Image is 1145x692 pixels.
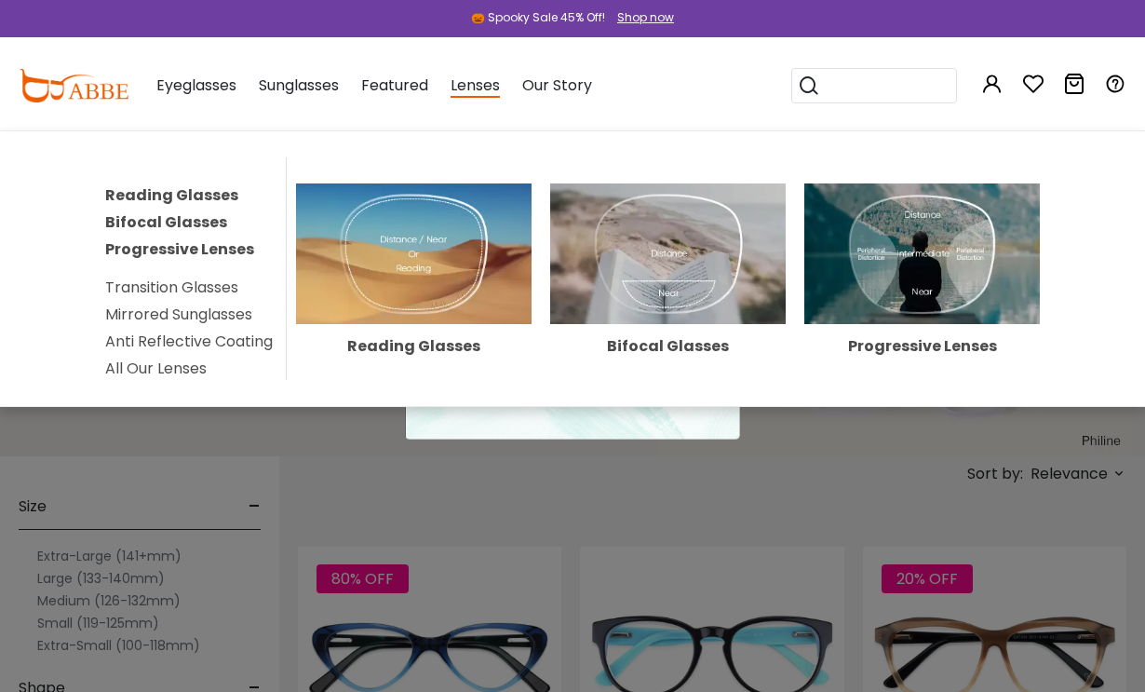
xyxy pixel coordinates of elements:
[550,339,786,354] div: Bifocal Glasses
[156,75,236,96] span: Eyeglasses
[550,242,786,355] a: Bifocal Glasses
[522,75,592,96] span: Our Story
[471,9,605,26] div: 🎃 Spooky Sale 45% Off!
[259,75,339,96] span: Sunglasses
[804,183,1040,325] img: Progressive Lenses
[617,9,674,26] div: Shop now
[105,277,238,298] a: Transition Glasses
[105,211,227,233] a: Bifocal Glasses
[105,184,238,206] a: Reading Glasses
[296,242,532,355] a: Reading Glasses
[804,339,1040,354] div: Progressive Lenses
[105,238,254,260] a: Progressive Lenses
[550,183,786,325] img: Bifocal Glasses
[451,75,500,98] span: Lenses
[608,9,674,25] a: Shop now
[105,304,252,325] a: Mirrored Sunglasses
[296,339,532,354] div: Reading Glasses
[361,75,428,96] span: Featured
[105,331,273,352] a: Anti Reflective Coating
[296,183,532,325] img: Reading Glasses
[804,242,1040,355] a: Progressive Lenses
[19,69,128,102] img: abbeglasses.com
[105,358,207,379] a: All Our Lenses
